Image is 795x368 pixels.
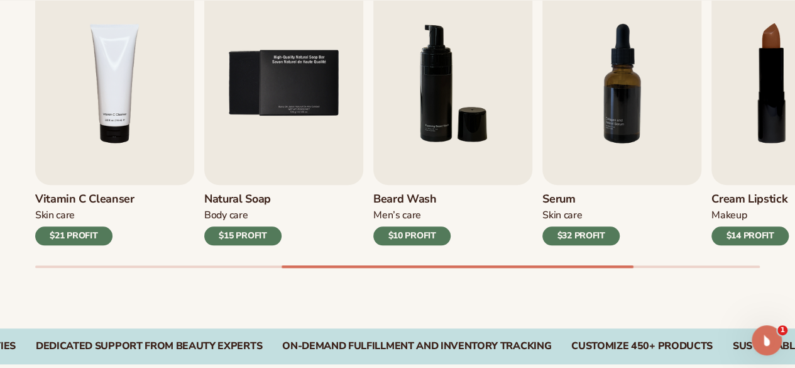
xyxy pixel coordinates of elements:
iframe: Intercom live chat [752,325,782,355]
h3: Serum [542,192,620,206]
h3: Cream Lipstick [711,192,789,206]
div: Men’s Care [373,209,451,222]
div: $14 PROFIT [711,226,789,245]
div: Body Care [204,209,282,222]
div: $10 PROFIT [373,226,451,245]
h3: Natural Soap [204,192,282,206]
div: CUSTOMIZE 450+ PRODUCTS [571,340,713,352]
h3: Vitamin C Cleanser [35,192,134,206]
div: $21 PROFIT [35,226,112,245]
div: Skin Care [35,209,134,222]
div: $15 PROFIT [204,226,282,245]
span: 1 [777,325,787,335]
div: Makeup [711,209,789,222]
div: $32 PROFIT [542,226,620,245]
h3: Beard Wash [373,192,451,206]
div: Dedicated Support From Beauty Experts [36,340,262,352]
div: On-Demand Fulfillment and Inventory Tracking [282,340,551,352]
div: Skin Care [542,209,620,222]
